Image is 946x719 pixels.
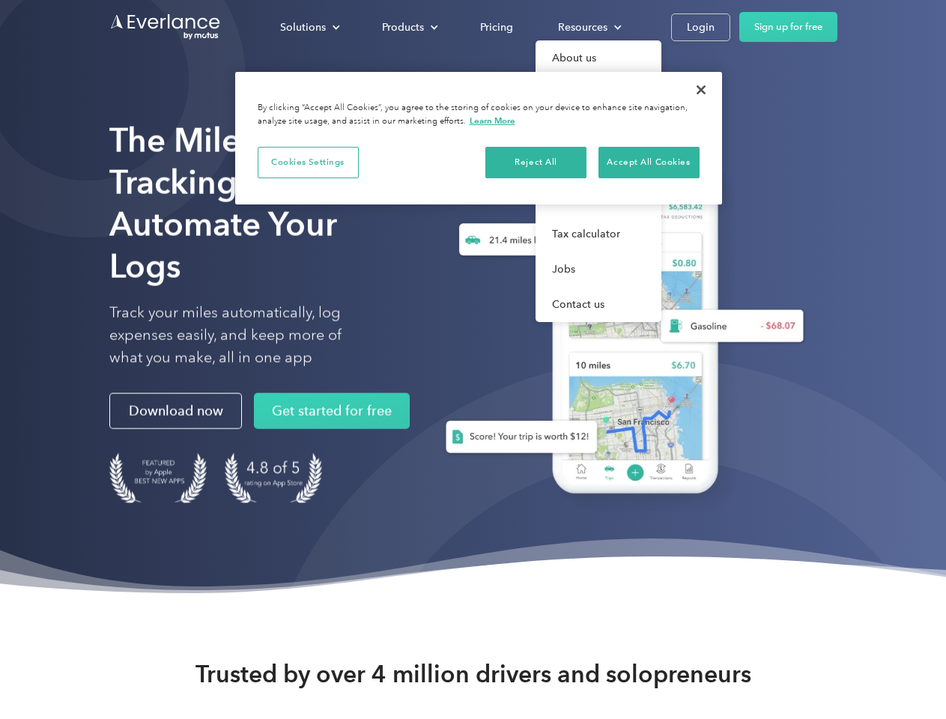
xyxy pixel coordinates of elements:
[254,393,410,429] a: Get started for free
[382,18,424,37] div: Products
[536,40,661,322] nav: Resources
[258,102,700,128] div: By clicking “Accept All Cookies”, you agree to the storing of cookies on your device to enhance s...
[480,18,513,37] div: Pricing
[536,216,661,252] a: Tax calculator
[367,14,450,40] div: Products
[671,13,730,41] a: Login
[235,72,722,204] div: Privacy
[685,73,718,106] button: Close
[558,18,607,37] div: Resources
[225,453,322,503] img: 4.9 out of 5 stars on the app store
[109,13,222,41] a: Go to homepage
[235,72,722,204] div: Cookie banner
[280,18,326,37] div: Solutions
[739,12,837,42] a: Sign up for free
[258,147,359,178] button: Cookies Settings
[195,659,751,689] strong: Trusted by over 4 million drivers and solopreneurs
[109,393,242,429] a: Download now
[687,18,715,37] div: Login
[536,252,661,287] a: Jobs
[109,302,377,369] p: Track your miles automatically, log expenses easily, and keep more of what you make, all in one app
[598,147,700,178] button: Accept All Cookies
[465,14,528,40] a: Pricing
[109,453,207,503] img: Badge for Featured by Apple Best New Apps
[536,287,661,322] a: Contact us
[536,40,661,76] a: About us
[470,115,515,126] a: More information about your privacy, opens in a new tab
[543,14,634,40] div: Resources
[485,147,586,178] button: Reject All
[265,14,352,40] div: Solutions
[422,142,816,516] img: Everlance, mileage tracker app, expense tracking app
